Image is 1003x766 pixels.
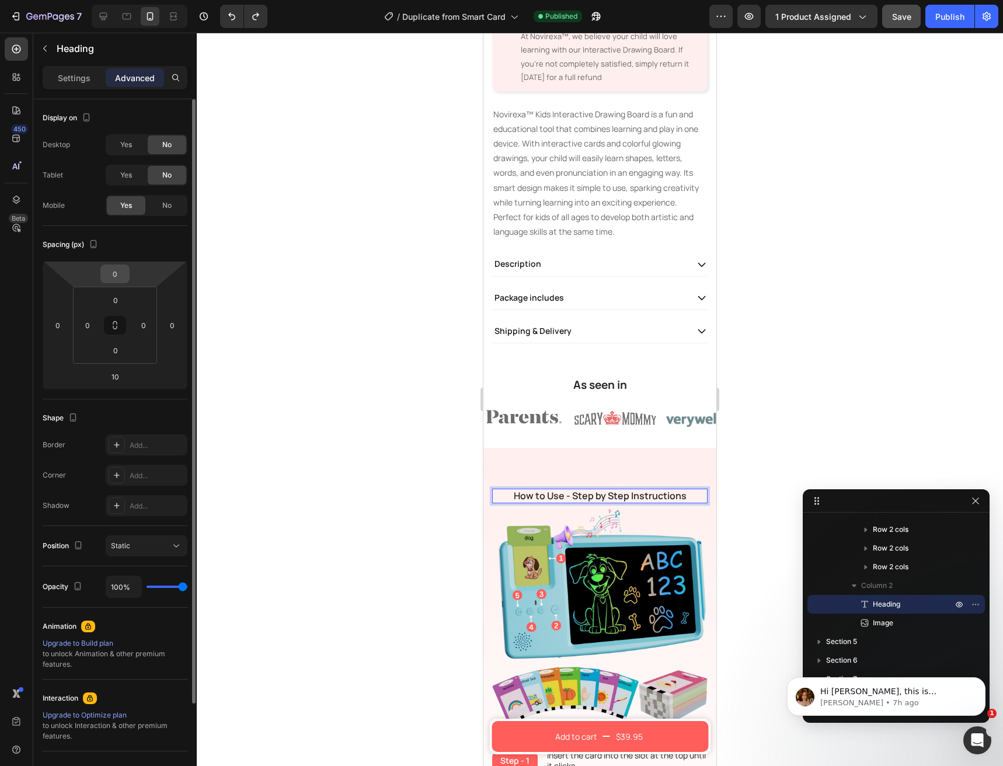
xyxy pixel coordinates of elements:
span: Row 2 cols [873,561,908,573]
input: 0 [163,316,181,334]
div: Beta [9,214,28,223]
p: How to Use - Step by Step Instructions [10,457,223,469]
span: Yes [120,140,132,150]
iframe: Intercom live chat [963,726,991,754]
span: Save [892,12,911,22]
div: 450 [11,124,28,134]
input: 0px [104,342,127,359]
div: Tablet [43,170,63,180]
button: Static [106,535,187,556]
div: Animation [43,621,76,632]
p: Novirexa™ Kids Interactive Drawing Board is a fun and educational tool that combines learning and... [10,74,223,207]
img: gempages_581266793344008787-0a809444-a566-4303-be02-94ed108ebfed.png [91,378,172,392]
div: Mobile [43,200,65,211]
span: 1 [987,709,997,718]
div: Undo/Redo [220,5,267,28]
div: to unlock Animation & other premium features. [43,638,187,670]
div: Border [43,440,65,450]
h2: Rich Text Editor. Editing area: main [9,456,224,471]
p: Description [11,226,58,236]
iframe: Design area [483,33,716,766]
span: Row 2 cols [873,542,908,554]
span: Section 5 [826,636,857,647]
img: gempages_581266793344008787-00296a38-f09c-4ec5-8254-c743db735fe3.png [9,476,224,692]
div: Upgrade to Optimize plan [43,710,187,720]
span: Image [873,617,893,629]
span: 1 product assigned [775,11,851,23]
span: Static [111,541,130,550]
div: Add... [130,440,184,451]
h2: As seen in [9,344,224,361]
div: Add... [130,471,184,481]
p: Shipping & Delivery [11,293,88,304]
input: 0px [135,316,152,334]
div: Corner [43,470,66,481]
span: Published [545,11,577,22]
div: Publish [935,11,964,23]
button: Publish [925,5,974,28]
div: Shape [43,410,80,426]
p: Settings [58,72,90,84]
p: 7 [76,9,82,23]
span: No [162,200,172,211]
span: Heading [873,598,900,610]
span: Row 2 cols [873,524,908,535]
img: gempages_581266793344008787-9d61053b-c4a6-490a-a95c-c5c088722c7a.png [183,380,264,394]
span: Duplicate from Smart Card [402,11,506,23]
div: Position [43,538,85,554]
span: No [162,140,172,150]
div: Interaction [43,693,78,704]
span: / [397,11,400,23]
p: Package includes [11,260,81,270]
input: 0 [49,316,67,334]
div: to unlock Interaction & other premium features. [43,710,187,741]
input: 0px [104,291,127,309]
div: Display on [43,110,93,126]
input: 10 [103,368,127,385]
span: No [162,170,172,180]
div: Spacing (px) [43,237,100,253]
div: Opacity [43,579,85,595]
input: 0px [79,316,96,334]
p: Advanced [115,72,155,84]
div: Shadow [43,500,69,511]
iframe: Intercom notifications message [769,653,1003,734]
input: Auto [106,576,141,597]
div: Desktop [43,140,70,150]
p: Heading [57,41,183,55]
span: Column 2 [861,580,893,591]
span: Yes [120,200,132,211]
input: 0 [103,265,127,283]
button: Save [882,5,921,28]
span: Yes [120,170,132,180]
div: Upgrade to Build plan [43,638,187,649]
button: 1 product assigned [765,5,877,28]
button: 7 [5,5,87,28]
div: Add... [130,501,184,511]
